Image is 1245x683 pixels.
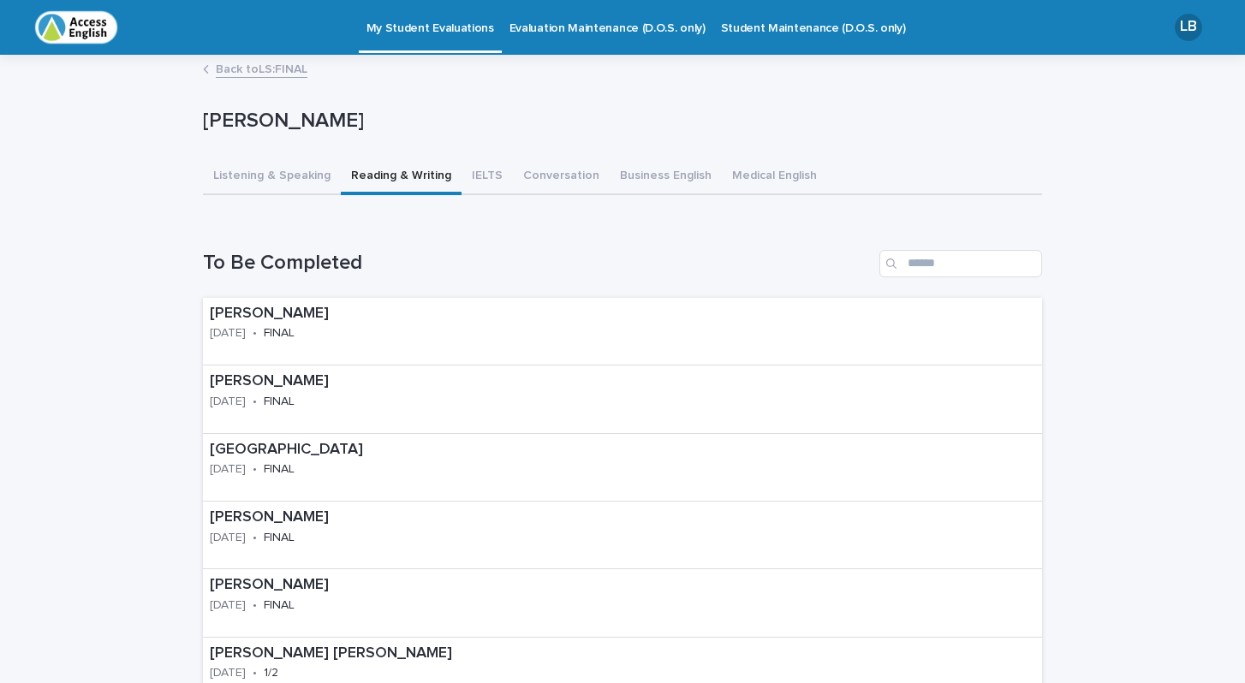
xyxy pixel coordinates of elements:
[34,10,118,45] img: MBlNEaMTXuD8BjC6kD5m
[879,250,1042,277] input: Search
[210,598,246,613] p: [DATE]
[210,326,246,341] p: [DATE]
[253,395,257,409] p: •
[203,569,1042,637] a: [PERSON_NAME][DATE]•FINAL
[210,462,246,477] p: [DATE]
[253,666,257,680] p: •
[264,598,295,613] p: FINAL
[722,159,827,195] button: Medical English
[210,395,246,409] p: [DATE]
[203,159,341,195] button: Listening & Speaking
[462,159,513,195] button: IELTS
[210,531,246,545] p: [DATE]
[341,159,462,195] button: Reading & Writing
[210,508,414,527] p: [PERSON_NAME]
[203,251,873,276] h1: To Be Completed
[253,326,257,341] p: •
[210,576,414,595] p: [PERSON_NAME]
[203,298,1042,365] a: [PERSON_NAME][DATE]•FINAL
[203,502,1042,569] a: [PERSON_NAME][DATE]•FINAL
[216,58,307,78] a: Back toLS:FINAL
[210,372,414,391] p: [PERSON_NAME]
[264,326,295,341] p: FINAL
[203,365,1042,433] a: [PERSON_NAME][DATE]•FINAL
[513,159,610,195] button: Conversation
[1175,14,1202,41] div: LB
[264,395,295,409] p: FINAL
[264,462,295,477] p: FINAL
[264,531,295,545] p: FINAL
[203,434,1042,502] a: [GEOGRAPHIC_DATA][DATE]•FINAL
[210,644,521,663] p: [PERSON_NAME] [PERSON_NAME]
[253,462,257,477] p: •
[210,441,448,460] p: [GEOGRAPHIC_DATA]
[610,159,722,195] button: Business English
[253,598,257,613] p: •
[210,666,246,680] p: [DATE]
[203,109,1035,134] p: [PERSON_NAME]
[253,531,257,545] p: •
[264,666,278,680] p: 1/2
[210,305,414,324] p: [PERSON_NAME]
